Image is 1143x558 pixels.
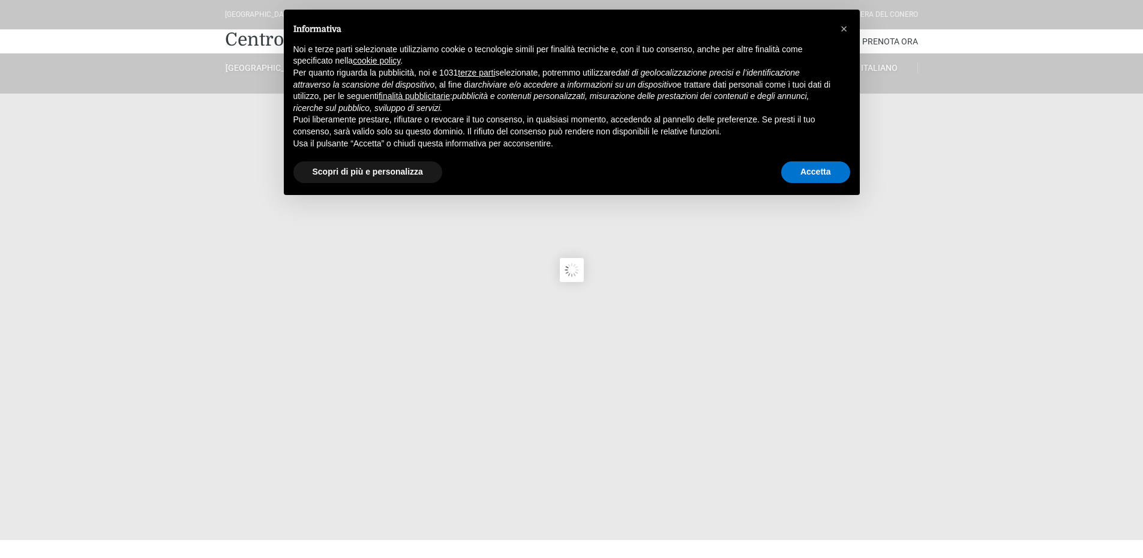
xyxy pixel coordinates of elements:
[293,161,442,183] button: Scopri di più e personalizza
[458,67,495,79] button: terze parti
[293,138,831,150] p: Usa il pulsante “Accetta” o chiudi questa informativa per acconsentire.
[841,62,918,73] a: Italiano
[848,9,918,20] div: Riviera Del Conero
[293,68,800,89] em: dati di geolocalizzazione precisi e l’identificazione attraverso la scansione del dispositivo
[781,161,850,183] button: Accetta
[862,29,918,53] a: Prenota Ora
[293,91,809,113] em: pubblicità e contenuti personalizzati, misurazione delle prestazioni dei contenuti e degli annunc...
[470,80,677,89] em: archiviare e/o accedere a informazioni su un dispositivo
[293,24,831,34] h2: Informativa
[225,62,302,73] a: [GEOGRAPHIC_DATA]
[293,67,831,114] p: Per quanto riguarda la pubblicità, noi e 1031 selezionate, potremmo utilizzare , al fine di e tra...
[841,22,848,35] span: ×
[225,9,294,20] div: [GEOGRAPHIC_DATA]
[293,44,831,67] p: Noi e terze parti selezionate utilizziamo cookie o tecnologie simili per finalità tecniche e, con...
[293,114,831,137] p: Puoi liberamente prestare, rifiutare o revocare il tuo consenso, in qualsiasi momento, accedendo ...
[835,19,854,38] button: Chiudi questa informativa
[379,91,450,103] button: finalità pubblicitarie
[861,63,898,73] span: Italiano
[225,28,457,52] a: Centro Vacanze De Angelis
[353,56,400,65] a: cookie policy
